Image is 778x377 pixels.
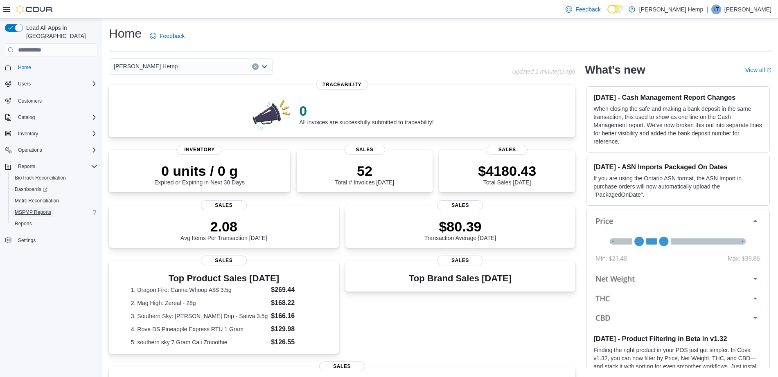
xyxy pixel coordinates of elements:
button: Reports [2,161,101,172]
button: BioTrack Reconciliation [8,172,101,184]
p: 0 [299,103,433,119]
span: Metrc Reconciliation [15,197,59,204]
h2: What's new [585,63,645,76]
span: Reports [15,162,97,171]
a: MSPMP Reports [11,207,54,217]
button: Operations [15,145,45,155]
span: Operations [18,147,42,153]
span: MSPMP Reports [15,209,51,215]
button: Metrc Reconciliation [8,195,101,206]
dd: $129.98 [271,324,317,334]
a: BioTrack Reconciliation [11,173,69,183]
dt: 4. Rove DS Pineapple Express RTU 1 Gram [131,325,268,333]
span: Sales [487,145,528,155]
dt: 3. Southern Sky: [PERSON_NAME] Drip - Sativa 3.5g [131,312,268,320]
span: Settings [15,235,97,245]
a: View allExternal link [745,67,771,73]
span: Sales [201,200,247,210]
p: 0 units / 0 g [154,163,245,179]
button: Home [2,61,101,73]
span: Users [15,79,97,89]
h1: Home [109,25,142,42]
button: Customers [2,94,101,106]
h3: Top Brand Sales [DATE] [409,274,512,283]
span: Reports [18,163,35,170]
p: | [706,4,708,14]
a: Customers [15,96,45,106]
span: Home [15,62,97,72]
div: Avg Items Per Transaction [DATE] [180,218,267,241]
a: Reports [11,219,35,229]
span: Load All Apps in [GEOGRAPHIC_DATA] [23,24,97,40]
button: Open list of options [261,63,268,70]
p: $4180.43 [478,163,536,179]
p: 52 [335,163,394,179]
h3: [DATE] - Product Filtering in Beta in v1.32 [593,334,763,343]
span: BioTrack Reconciliation [11,173,97,183]
button: MSPMP Reports [8,206,101,218]
p: [PERSON_NAME] [724,4,771,14]
dd: $269.44 [271,285,317,295]
p: $80.39 [424,218,496,235]
h3: [DATE] - Cash Management Report Changes [593,93,763,101]
span: Feedback [575,5,600,13]
div: Transaction Average [DATE] [424,218,496,241]
span: Dashboards [11,184,97,194]
span: Users [18,81,31,87]
span: Operations [15,145,97,155]
button: Operations [2,144,101,156]
span: Sales [201,256,247,265]
span: Sales [344,145,385,155]
dt: 5. southern sky 7 Gram Cali Zmoothie [131,338,268,346]
span: Metrc Reconciliation [11,196,97,206]
a: Dashboards [11,184,51,194]
dd: $126.55 [271,337,317,347]
span: Customers [18,98,42,104]
dt: 1. Dragon Fire: Canna Whoop A$$ 3.5g [131,286,268,294]
p: Updated 1 minute(s) ago [512,68,575,75]
h3: [DATE] - ASN Imports Packaged On Dates [593,163,763,171]
dt: 2. Mag High: Zereal - 28g [131,299,268,307]
a: Feedback [147,28,188,44]
span: Settings [18,237,36,244]
span: Catalog [15,112,97,122]
input: Dark Mode [607,5,625,13]
span: Sales [437,256,483,265]
span: BioTrack Reconciliation [15,175,66,181]
span: Inventory [15,129,97,139]
dd: $166.16 [271,311,317,321]
span: LT [713,4,719,14]
span: Sales [319,361,365,371]
p: [PERSON_NAME] Hemp [639,4,703,14]
span: Reports [15,220,32,227]
p: 2.08 [180,218,267,235]
span: Feedback [160,32,185,40]
button: Reports [8,218,101,229]
span: Sales [437,200,483,210]
a: Settings [15,236,39,245]
button: Clear input [252,63,259,70]
span: Catalog [18,114,35,121]
svg: External link [767,68,771,73]
span: Home [18,64,31,71]
nav: Complex example [5,58,97,267]
button: Users [2,78,101,90]
span: Inventory [176,145,222,155]
span: MSPMP Reports [11,207,97,217]
a: Metrc Reconciliation [11,196,62,206]
div: Expired or Expiring in Next 30 Days [154,163,245,186]
div: Total # Invoices [DATE] [335,163,394,186]
img: Cova [16,5,53,13]
img: 0 [250,98,293,130]
button: Reports [15,162,38,171]
button: Users [15,79,34,89]
a: Dashboards [8,184,101,195]
span: Reports [11,219,97,229]
button: Catalog [2,112,101,123]
span: Inventory [18,130,38,137]
span: Dashboards [15,186,47,193]
dd: $168.22 [271,298,317,308]
span: Traceability [316,80,368,90]
button: Settings [2,234,101,246]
